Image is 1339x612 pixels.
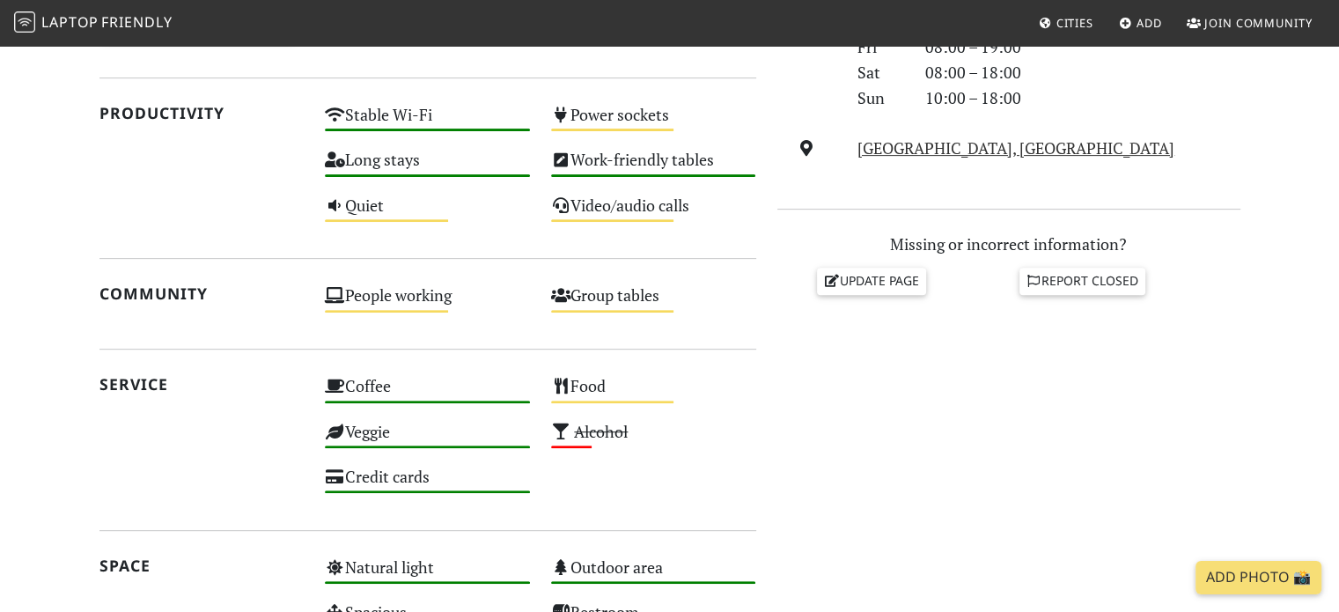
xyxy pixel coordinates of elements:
[1019,268,1146,294] a: Report closed
[314,191,541,236] div: Quiet
[99,375,305,394] h2: Service
[314,417,541,462] div: Veggie
[857,137,1174,159] a: [GEOGRAPHIC_DATA], [GEOGRAPHIC_DATA]
[847,60,914,85] div: Sat
[915,85,1251,111] div: 10:00 – 18:00
[1180,7,1320,39] a: Join Community
[41,12,99,32] span: Laptop
[99,104,305,122] h2: Productivity
[314,100,541,145] div: Stable Wi-Fi
[14,11,35,33] img: LaptopFriendly
[1204,15,1313,31] span: Join Community
[541,281,767,326] div: Group tables
[1137,15,1162,31] span: Add
[99,557,305,575] h2: Space
[541,372,767,417] div: Food
[574,421,628,442] s: Alcohol
[314,145,541,190] div: Long stays
[314,372,541,417] div: Coffee
[847,34,914,60] div: Fri
[541,100,767,145] div: Power sockets
[314,462,541,507] div: Credit cards
[14,8,173,39] a: LaptopFriendly LaptopFriendly
[847,85,914,111] div: Sun
[99,284,305,303] h2: Community
[817,268,926,294] a: Update page
[541,553,767,598] div: Outdoor area
[541,191,767,236] div: Video/audio calls
[915,60,1251,85] div: 08:00 – 18:00
[1032,7,1100,39] a: Cities
[314,553,541,598] div: Natural light
[777,232,1240,257] p: Missing or incorrect information?
[101,12,172,32] span: Friendly
[1112,7,1169,39] a: Add
[1056,15,1093,31] span: Cities
[915,34,1251,60] div: 08:00 – 19:00
[314,281,541,326] div: People working
[541,145,767,190] div: Work-friendly tables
